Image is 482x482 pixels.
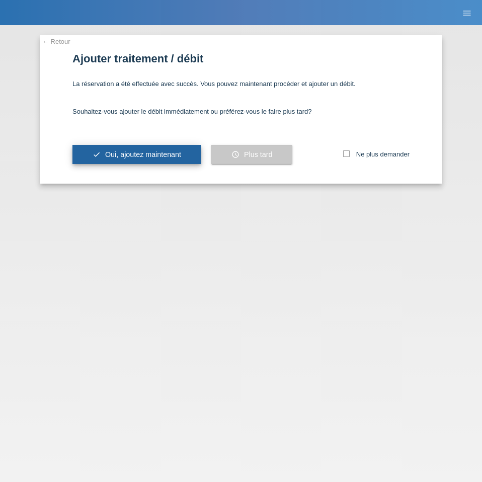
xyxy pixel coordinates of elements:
h1: Ajouter traitement / débit [72,52,410,65]
span: Oui, ajoutez maintenant [105,150,181,158]
button: schedule Plus tard [211,145,292,164]
span: Plus tard [244,150,272,158]
i: schedule [231,150,239,158]
i: check [93,150,101,158]
div: Souhaitez-vous ajouter le débit immédiatement ou préférez-vous le faire plus tard? [72,98,410,125]
i: menu [462,8,472,18]
button: check Oui, ajoutez maintenant [72,145,201,164]
a: ← Retour [42,38,70,45]
a: menu [457,10,477,16]
div: La réservation a été effectuée avec succès. Vous pouvez maintenant procéder et ajouter un débit. [72,70,410,98]
label: Ne plus demander [343,150,410,158]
